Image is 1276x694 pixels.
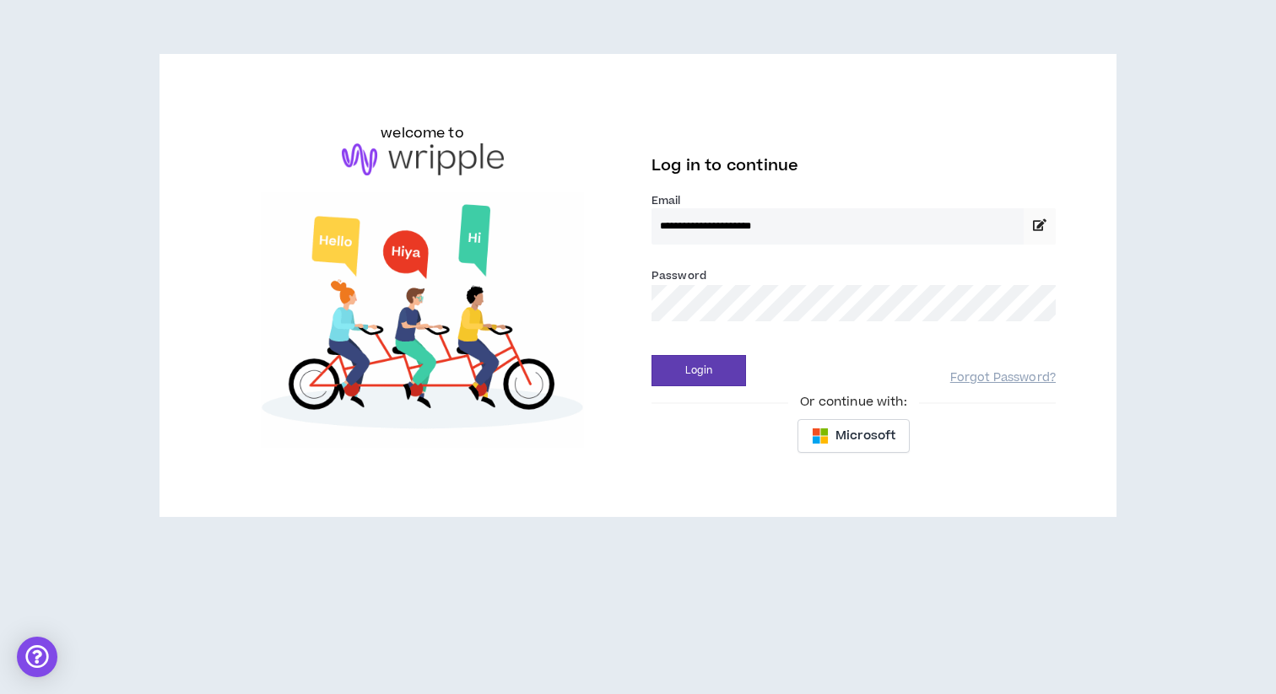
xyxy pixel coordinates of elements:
[835,427,895,445] span: Microsoft
[17,637,57,677] div: Open Intercom Messenger
[652,268,706,283] label: Password
[652,155,798,176] span: Log in to continue
[652,193,1056,208] label: Email
[652,355,746,386] button: Login
[788,393,918,412] span: Or continue with:
[797,419,910,453] button: Microsoft
[220,192,624,448] img: Welcome to Wripple
[381,123,464,143] h6: welcome to
[342,143,504,175] img: logo-brand.png
[950,370,1056,386] a: Forgot Password?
